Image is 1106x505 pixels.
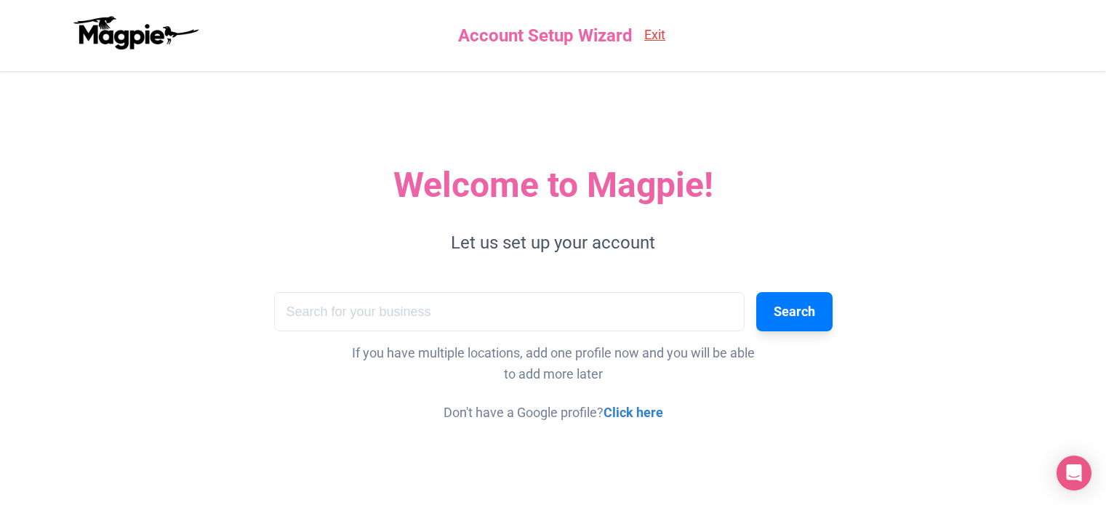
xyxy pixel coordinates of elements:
h1: Welcome to Magpie! [393,164,713,206]
span: Account Setup Wizard [458,22,633,49]
a: Exit [644,25,665,46]
a: Click here [604,405,663,420]
span: Don't have a Google profile? [444,403,663,424]
div: Open Intercom Messenger [1057,456,1091,490]
p: Let us set up your account [451,229,655,256]
p: to add more later [504,364,603,385]
img: logo-ab69f6fb50320c5b225c76a69d11143b.png [70,15,201,50]
input: Search for your business [274,292,745,332]
p: If you have multiple locations, add one profile now and you will be able [352,343,755,364]
button: Search [756,292,833,332]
